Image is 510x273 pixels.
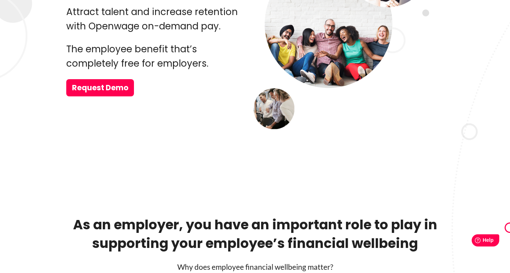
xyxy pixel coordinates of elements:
[66,215,444,253] h2: As an employer, you have an important role to play in supporting your employee’s financial wellbeing
[66,79,134,96] a: Request Demo
[446,231,502,252] iframe: Help widget launcher
[66,5,250,33] p: Attract talent and increase retention with Openwage on-demand pay.
[66,42,250,71] p: The employee benefit that’s completely free for employers.
[66,261,444,273] p: Why does employee financial wellbeing matter?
